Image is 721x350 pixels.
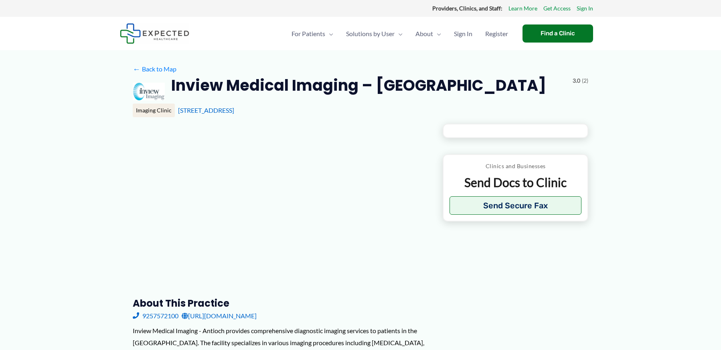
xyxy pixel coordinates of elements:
[409,20,448,48] a: AboutMenu Toggle
[133,297,430,309] h3: About this practice
[133,65,140,73] span: ←
[285,20,514,48] nav: Primary Site Navigation
[346,20,395,48] span: Solutions by User
[120,23,189,44] img: Expected Healthcare Logo - side, dark font, small
[577,3,593,14] a: Sign In
[133,310,178,322] a: 9257572100
[448,20,479,48] a: Sign In
[508,3,537,14] a: Learn More
[325,20,333,48] span: Menu Toggle
[433,20,441,48] span: Menu Toggle
[285,20,340,48] a: For PatientsMenu Toggle
[292,20,325,48] span: For Patients
[182,310,257,322] a: [URL][DOMAIN_NAME]
[450,175,581,190] p: Send Docs to Clinic
[432,5,502,12] strong: Providers, Clinics, and Staff:
[573,75,580,86] span: 3.0
[450,161,581,171] p: Clinics and Businesses
[415,20,433,48] span: About
[485,20,508,48] span: Register
[133,104,175,117] div: Imaging Clinic
[395,20,403,48] span: Menu Toggle
[523,24,593,43] a: Find a Clinic
[454,20,472,48] span: Sign In
[133,63,176,75] a: ←Back to Map
[543,3,571,14] a: Get Access
[178,106,234,114] a: [STREET_ADDRESS]
[479,20,514,48] a: Register
[171,75,546,95] h2: Inview Medical Imaging – [GEOGRAPHIC_DATA]
[582,75,588,86] span: (2)
[340,20,409,48] a: Solutions by UserMenu Toggle
[450,196,581,215] button: Send Secure Fax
